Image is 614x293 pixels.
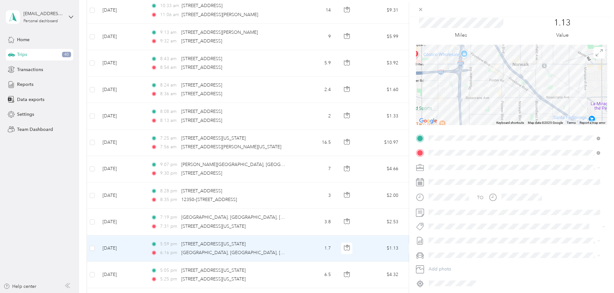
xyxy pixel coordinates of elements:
p: 1.13 [554,18,571,28]
button: Keyboard shortcuts [496,121,524,125]
span: Map data ©2025 Google [528,121,563,124]
a: Open this area in Google Maps (opens a new window) [418,117,439,125]
div: TO [477,194,483,201]
a: Terms (opens in new tab) [567,121,576,124]
button: Add photo [426,265,607,274]
img: Google [418,117,439,125]
p: Value [556,31,569,39]
iframe: Everlance-gr Chat Button Frame [578,257,614,293]
p: Miles [455,31,467,39]
a: Report a map error [580,121,605,124]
